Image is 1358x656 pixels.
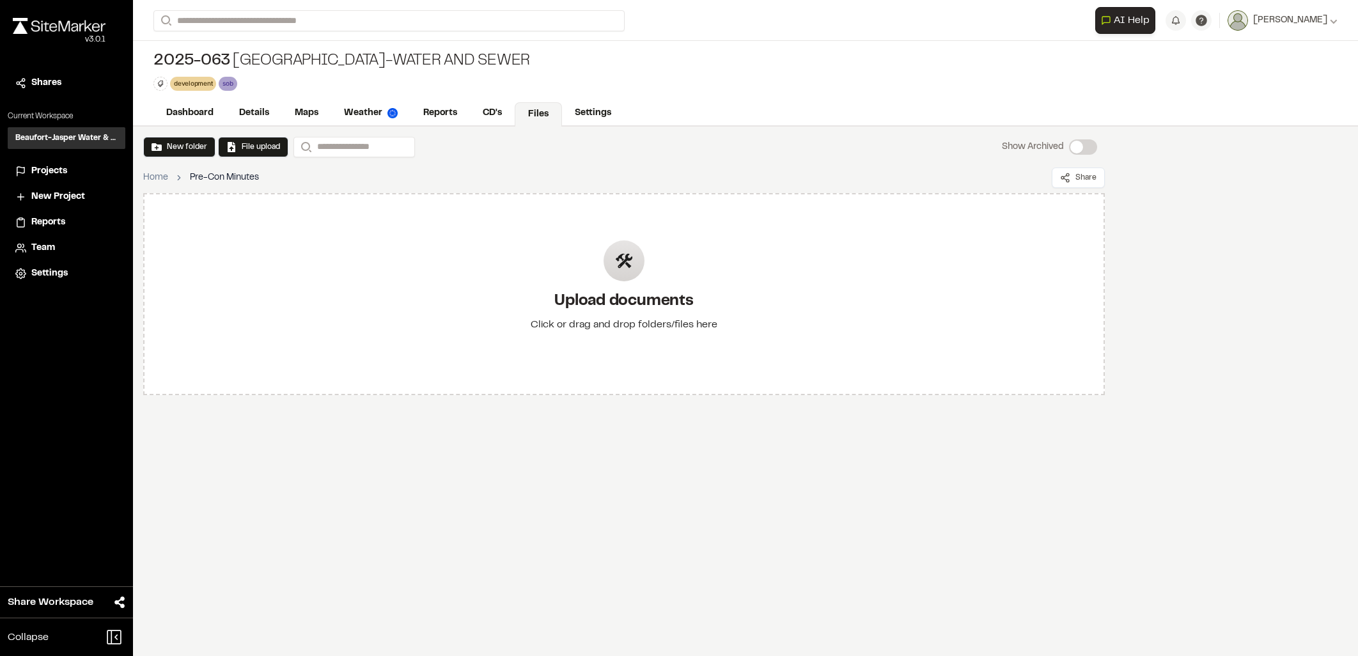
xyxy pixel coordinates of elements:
[8,630,49,645] span: Collapse
[31,215,65,230] span: Reports
[8,595,93,610] span: Share Workspace
[143,137,215,157] button: New folder
[190,171,259,185] span: Pre-Con Minutes
[31,76,61,90] span: Shares
[1228,10,1338,31] button: [PERSON_NAME]
[15,267,118,281] a: Settings
[15,132,118,144] h3: Beaufort-Jasper Water & Sewer Authority
[152,141,207,153] button: New folder
[331,101,410,125] a: Weather
[470,101,515,125] a: CD's
[218,137,288,157] button: File upload
[31,190,85,204] span: New Project
[15,76,118,90] a: Shares
[293,137,316,157] button: Search
[31,164,67,178] span: Projects
[13,18,105,34] img: rebrand.png
[170,77,216,90] div: development
[31,267,68,281] span: Settings
[153,10,176,31] button: Search
[219,77,237,90] div: sob
[143,193,1105,395] div: Upload documentsClick or drag and drop folders/files here
[143,171,168,185] a: Home
[531,292,717,312] h2: Upload documents
[15,215,118,230] a: Reports
[1095,7,1160,34] div: Open AI Assistant
[387,108,398,118] img: precipai.png
[1114,13,1150,28] span: AI Help
[15,241,118,255] a: Team
[153,101,226,125] a: Dashboard
[15,164,118,178] a: Projects
[531,317,717,332] div: Click or drag and drop folders/files here
[13,34,105,45] div: Oh geez...please don't...
[562,101,624,125] a: Settings
[515,102,562,127] a: Files
[1052,168,1105,188] button: Share
[282,101,331,125] a: Maps
[410,101,470,125] a: Reports
[143,171,259,185] nav: breadcrumb
[31,241,55,255] span: Team
[15,190,118,204] a: New Project
[1002,140,1064,154] p: Show Archived
[1095,7,1155,34] button: Open AI Assistant
[1228,10,1248,31] img: User
[153,77,168,91] button: Edit Tags
[226,141,280,153] button: File upload
[226,101,282,125] a: Details
[153,51,530,72] div: [GEOGRAPHIC_DATA]-Water and Sewer
[1253,13,1327,27] span: [PERSON_NAME]
[153,51,230,72] span: 2025-063
[8,111,125,122] p: Current Workspace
